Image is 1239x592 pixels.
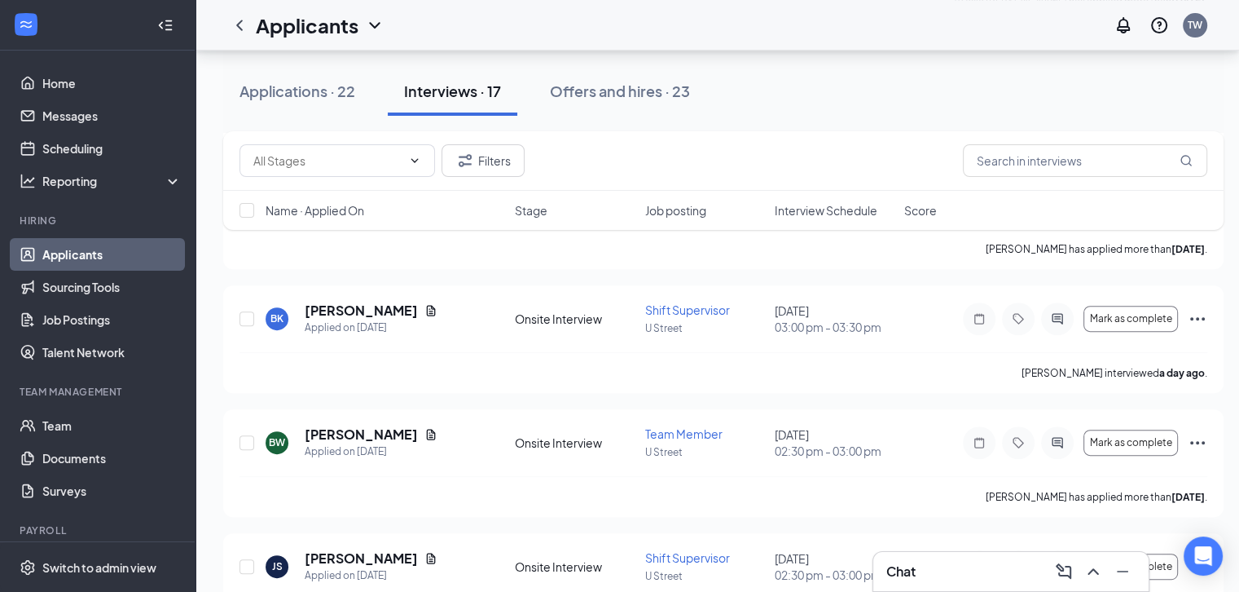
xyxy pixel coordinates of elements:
[1083,306,1178,332] button: Mark as complete
[645,202,706,219] span: Job posting
[775,303,894,335] div: [DATE]
[455,151,475,170] svg: Filter
[42,409,182,442] a: Team
[963,144,1207,177] input: Search in interviews
[270,311,283,325] div: BK
[886,563,916,581] h3: Chat
[775,567,894,583] span: 02:30 pm - 03:00 pm
[42,99,182,132] a: Messages
[904,202,937,219] span: Score
[1149,15,1169,35] svg: QuestionInfo
[424,552,437,565] svg: Document
[20,385,178,399] div: Team Management
[1113,562,1132,581] svg: Minimize
[645,550,730,565] span: Shift Supervisor
[42,442,182,475] a: Documents
[266,202,364,219] span: Name · Applied On
[1022,366,1207,380] p: [PERSON_NAME] interviewed .
[1051,559,1077,585] button: ComposeMessage
[645,321,765,335] p: U Street
[42,475,182,507] a: Surveys
[42,173,182,189] div: Reporting
[20,173,36,189] svg: Analysis
[424,428,437,441] svg: Document
[1188,309,1207,329] svg: Ellipses
[20,559,36,576] svg: Settings
[645,303,730,317] span: Shift Supervisor
[42,559,156,576] div: Switch to admin view
[1171,491,1205,503] b: [DATE]
[239,81,355,101] div: Applications · 22
[305,302,418,320] h5: [PERSON_NAME]
[442,144,525,177] button: Filter Filters
[42,132,182,165] a: Scheduling
[305,444,437,460] div: Applied on [DATE]
[1188,433,1207,453] svg: Ellipses
[1114,15,1133,35] svg: Notifications
[230,15,249,35] svg: ChevronLeft
[969,312,989,325] svg: Note
[775,550,894,583] div: [DATE]
[1048,436,1067,449] svg: ActiveChat
[404,81,501,101] div: Interviews · 17
[305,550,418,568] h5: [PERSON_NAME]
[42,303,182,336] a: Job Postings
[1180,154,1193,167] svg: MagnifyingGlass
[1008,436,1028,449] svg: Tag
[42,67,182,99] a: Home
[986,242,1207,256] p: [PERSON_NAME] has applied more than .
[969,436,989,449] svg: Note
[550,81,690,101] div: Offers and hires · 23
[775,202,877,219] span: Interview Schedule
[1048,312,1067,325] svg: ActiveChat
[1083,562,1103,581] svg: ChevronUp
[1188,18,1202,32] div: TW
[305,568,437,584] div: Applied on [DATE]
[1184,537,1223,576] div: Open Intercom Messenger
[515,202,547,219] span: Stage
[18,16,34,33] svg: WorkstreamLogo
[775,426,894,459] div: [DATE]
[1089,437,1171,448] span: Mark as complete
[645,569,765,583] p: U Street
[272,559,283,573] div: JS
[365,15,384,35] svg: ChevronDown
[256,11,358,39] h1: Applicants
[20,214,178,228] div: Hiring
[1083,430,1178,456] button: Mark as complete
[775,443,894,459] span: 02:30 pm - 03:00 pm
[515,311,635,327] div: Onsite Interview
[269,435,285,449] div: BW
[20,524,178,537] div: Payroll
[157,17,174,33] svg: Collapse
[1171,243,1205,255] b: [DATE]
[424,304,437,317] svg: Document
[775,319,894,335] span: 03:00 pm - 03:30 pm
[1109,559,1136,585] button: Minimize
[986,490,1207,504] p: [PERSON_NAME] has applied more than .
[1159,367,1205,379] b: a day ago
[645,445,765,459] p: U Street
[515,435,635,451] div: Onsite Interview
[253,152,402,170] input: All Stages
[1008,312,1028,325] svg: Tag
[305,426,418,444] h5: [PERSON_NAME]
[645,426,723,441] span: Team Member
[42,238,182,271] a: Applicants
[1089,313,1171,325] span: Mark as complete
[42,271,182,303] a: Sourcing Tools
[1054,562,1074,581] svg: ComposeMessage
[1080,559,1106,585] button: ChevronUp
[42,336,182,369] a: Talent Network
[408,154,421,167] svg: ChevronDown
[515,559,635,575] div: Onsite Interview
[305,320,437,336] div: Applied on [DATE]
